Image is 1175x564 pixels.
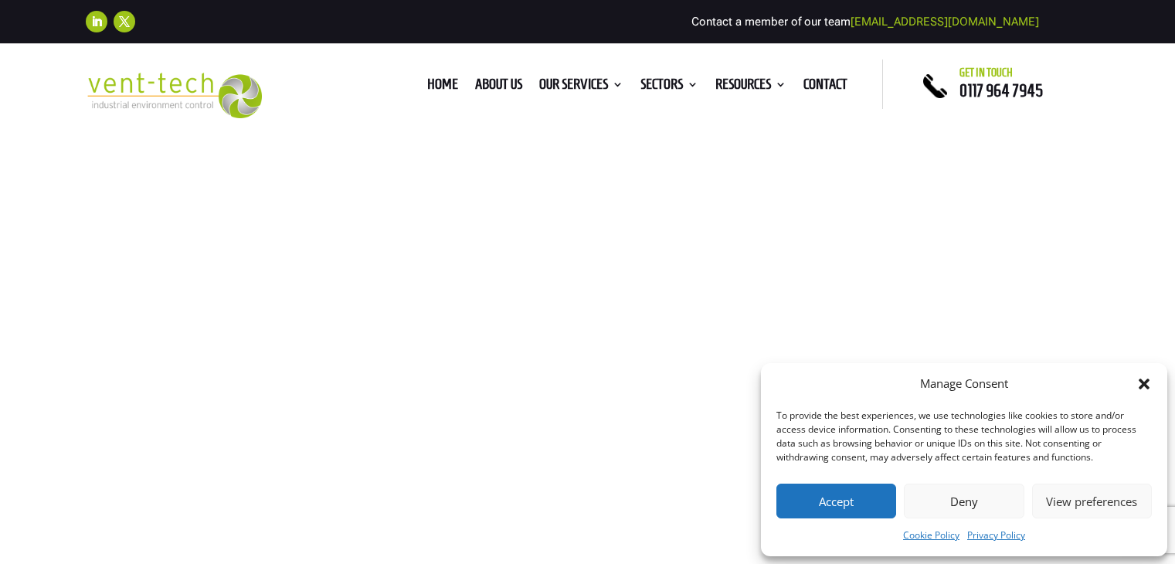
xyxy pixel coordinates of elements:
[1136,376,1152,392] div: Close dialog
[640,79,698,96] a: Sectors
[959,81,1043,100] a: 0117 964 7945
[851,15,1039,29] a: [EMAIL_ADDRESS][DOMAIN_NAME]
[903,526,959,545] a: Cookie Policy
[86,73,263,118] img: 2023-09-27T08_35_16.549ZVENT-TECH---Clear-background
[539,79,623,96] a: Our Services
[776,484,896,518] button: Accept
[114,11,135,32] a: Follow on X
[904,484,1024,518] button: Deny
[86,11,107,32] a: Follow on LinkedIn
[691,15,1039,29] span: Contact a member of our team
[967,526,1025,545] a: Privacy Policy
[920,375,1008,393] div: Manage Consent
[803,79,847,96] a: Contact
[959,66,1013,79] span: Get in touch
[776,409,1150,464] div: To provide the best experiences, we use technologies like cookies to store and/or access device i...
[1032,484,1152,518] button: View preferences
[475,79,522,96] a: About us
[715,79,786,96] a: Resources
[427,79,458,96] a: Home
